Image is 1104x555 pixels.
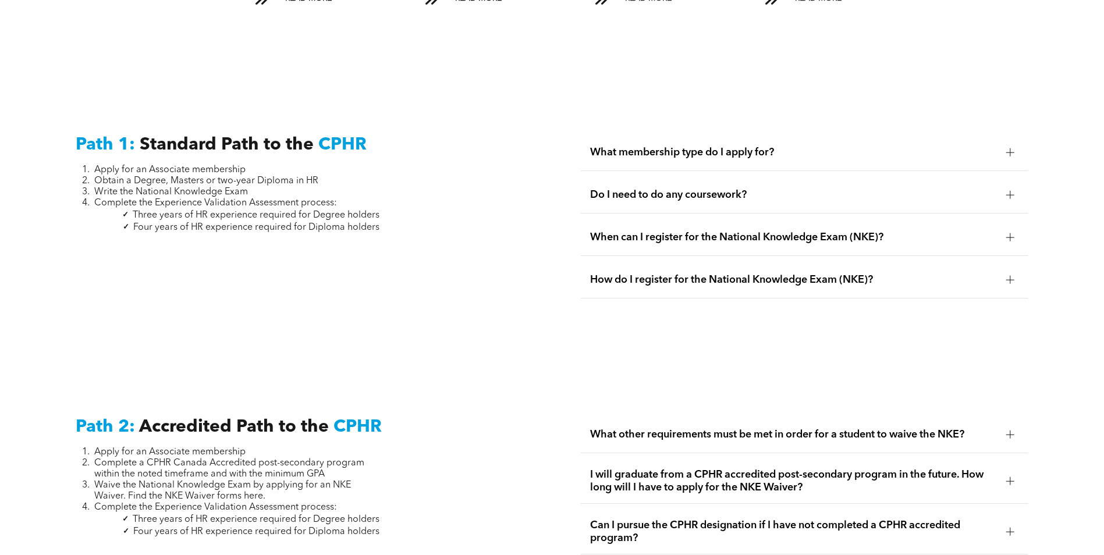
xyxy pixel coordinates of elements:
[590,468,997,494] span: I will graduate from a CPHR accredited post-secondary program in the future. How long will I have...
[133,223,379,232] span: Four years of HR experience required for Diploma holders
[76,136,135,154] span: Path 1:
[94,176,318,186] span: Obtain a Degree, Masters or two-year Diploma in HR
[333,418,382,436] span: CPHR
[590,428,997,441] span: What other requirements must be met in order for a student to waive the NKE?
[318,136,367,154] span: CPHR
[94,198,337,208] span: Complete the Experience Validation Assessment process:
[590,188,997,201] span: Do I need to do any coursework?
[590,273,997,286] span: How do I register for the National Knowledge Exam (NKE)?
[590,146,997,159] span: What membership type do I apply for?
[590,231,997,244] span: When can I register for the National Knowledge Exam (NKE)?
[94,187,248,197] span: Write the National Knowledge Exam
[133,527,379,536] span: Four years of HR experience required for Diploma holders
[94,447,246,457] span: Apply for an Associate membership
[94,458,364,479] span: Complete a CPHR Canada Accredited post-secondary program within the noted timeframe and with the ...
[133,211,379,220] span: Three years of HR experience required for Degree holders
[133,515,379,524] span: Three years of HR experience required for Degree holders
[76,418,135,436] span: Path 2:
[139,418,329,436] span: Accredited Path to the
[590,519,997,545] span: Can I pursue the CPHR designation if I have not completed a CPHR accredited program?
[94,165,246,175] span: Apply for an Associate membership
[140,136,314,154] span: Standard Path to the
[94,481,351,501] span: Waive the National Knowledge Exam by applying for an NKE Waiver. Find the NKE Waiver forms here.
[94,503,337,512] span: Complete the Experience Validation Assessment process:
